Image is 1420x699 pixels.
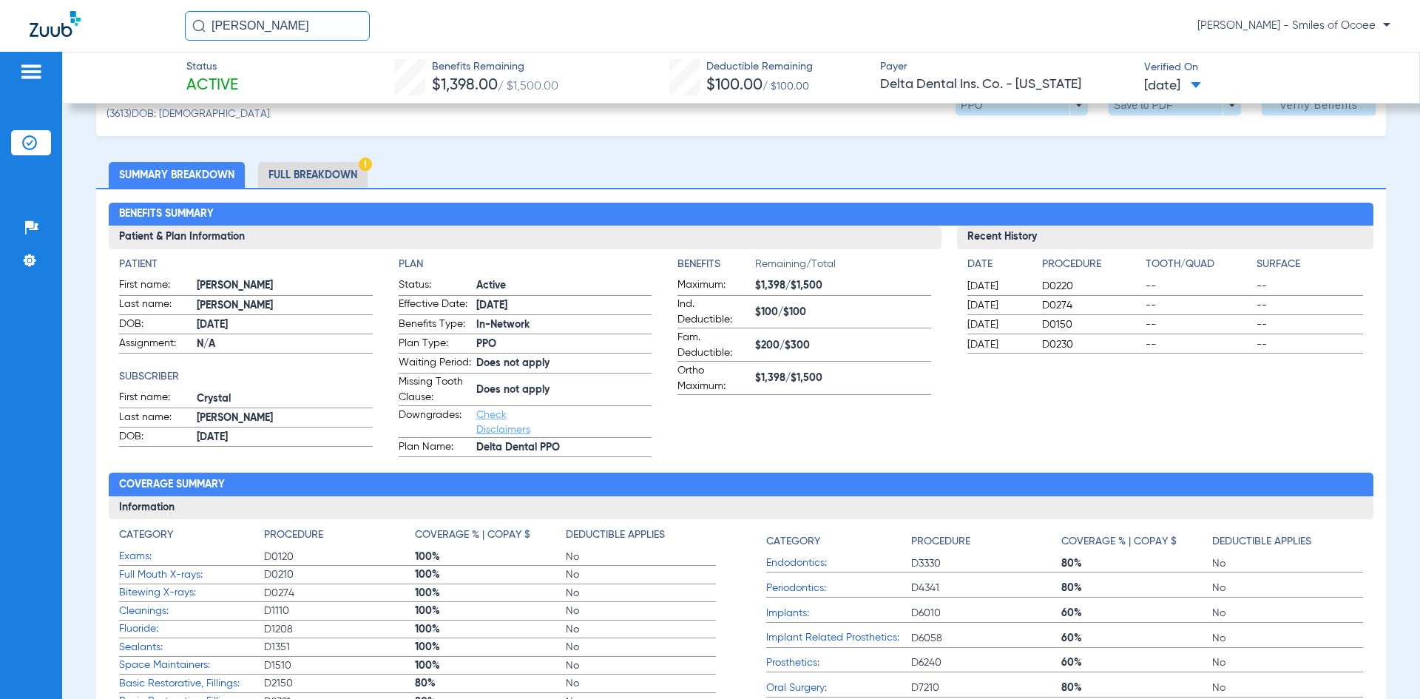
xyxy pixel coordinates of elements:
span: D7210 [911,681,1062,695]
h4: Benefits [677,257,755,272]
span: Active [186,75,238,96]
span: Benefits Type: [399,317,471,334]
button: Verify Benefits [1262,95,1376,115]
span: / $100.00 [763,81,809,92]
span: $1,398/$1,500 [755,371,930,386]
span: DOB: [119,317,192,334]
h2: Benefits Summary [109,203,1373,226]
h3: Recent History [957,226,1373,249]
span: No [566,640,717,655]
span: No [1212,556,1363,571]
span: D0210 [264,567,415,582]
app-breakdown-title: Benefits [677,257,755,277]
span: [DATE] [967,279,1029,294]
span: Verified On [1144,60,1396,75]
span: 100% [415,550,566,564]
h4: Tooth/Quad [1146,257,1251,272]
app-breakdown-title: Deductible Applies [566,527,717,548]
span: -- [1146,337,1251,352]
span: Downgrades: [399,408,471,437]
span: Crystal [197,391,372,407]
span: $100.00 [706,78,763,93]
span: Does not apply [476,356,652,371]
span: Plan Type: [399,336,471,354]
span: Ind. Deductible: [677,297,750,328]
h2: Coverage Summary [109,473,1373,496]
app-breakdown-title: Plan [399,257,652,272]
span: [DATE] [967,298,1029,313]
span: -- [1146,317,1251,332]
h4: Coverage % | Copay $ [415,527,530,543]
h4: Surface [1257,257,1362,272]
span: First name: [119,390,192,408]
span: 80% [1061,681,1212,695]
span: 60% [1061,655,1212,670]
span: D4341 [911,581,1062,595]
img: hamburger-icon [19,63,43,81]
span: -- [1146,298,1251,313]
span: No [1212,655,1363,670]
span: [DATE] [967,337,1029,352]
span: No [566,622,717,637]
span: Status [186,59,238,75]
span: Cleanings: [119,604,264,619]
span: Effective Date: [399,297,471,314]
span: Payer [880,59,1132,75]
input: Search for patients [185,11,370,41]
span: 60% [1061,606,1212,621]
span: Implants: [766,606,911,621]
span: No [566,550,717,564]
h4: Coverage % | Copay $ [1061,534,1177,550]
span: D1110 [264,604,415,618]
span: -- [1257,317,1362,332]
app-breakdown-title: Category [119,527,264,548]
span: No [1212,631,1363,646]
span: N/A [197,337,372,352]
span: D2150 [264,676,415,691]
span: Missing Tooth Clause: [399,374,471,405]
span: No [566,586,717,601]
span: Sealants: [119,640,264,655]
h4: Procedure [264,527,323,543]
span: 80% [1061,581,1212,595]
span: [PERSON_NAME] [197,278,372,294]
span: D0274 [1042,298,1140,313]
app-breakdown-title: Coverage % | Copay $ [415,527,566,548]
span: D3330 [911,556,1062,571]
span: 100% [415,640,566,655]
span: Oral Surgery: [766,681,911,696]
span: [DATE] [967,317,1029,332]
span: / $1,500.00 [498,81,558,92]
span: [PERSON_NAME] [197,298,372,314]
span: No [566,658,717,673]
span: Prosthetics: [766,655,911,671]
span: Endodontics: [766,556,911,571]
span: Basic Restorative, Fillings: [119,676,264,692]
h3: Information [109,496,1373,520]
span: 60% [1061,631,1212,646]
span: In-Network [476,317,652,333]
a: Check Disclaimers [476,410,530,435]
span: No [566,604,717,618]
h4: Subscriber [119,369,372,385]
span: Last name: [119,297,192,314]
span: -- [1257,298,1362,313]
app-breakdown-title: Coverage % | Copay $ [1061,527,1212,555]
span: First name: [119,277,192,295]
h4: Patient [119,257,372,272]
div: Chat Widget [1346,628,1420,699]
li: Summary Breakdown [109,162,245,188]
span: D0120 [264,550,415,564]
span: 100% [415,586,566,601]
app-breakdown-title: Procedure [1042,257,1140,277]
span: $1,398/$1,500 [755,278,930,294]
span: D1208 [264,622,415,637]
span: Space Maintainers: [119,658,264,673]
app-breakdown-title: Procedure [264,527,415,548]
h4: Deductible Applies [1212,534,1311,550]
span: [PERSON_NAME] - Smiles of Ocoee [1197,18,1390,33]
span: D0150 [1042,317,1140,332]
span: No [1212,606,1363,621]
li: Full Breakdown [258,162,368,188]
